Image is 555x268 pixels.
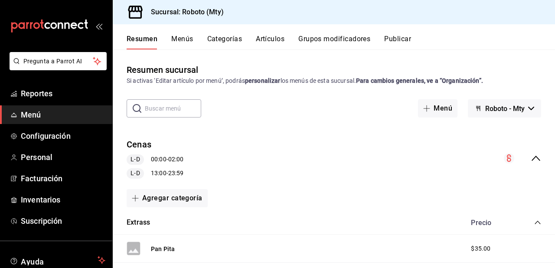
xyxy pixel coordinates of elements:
button: collapse-category-row [534,219,541,226]
span: L-D [127,169,143,178]
input: Buscar menú [145,100,201,117]
button: Grupos modificadores [298,35,370,49]
span: Suscripción [21,215,105,227]
span: L-D [127,155,143,164]
button: Cenas [127,138,151,151]
div: Precio [462,219,518,227]
button: Agregar categoría [127,189,208,207]
span: Configuración [21,130,105,142]
button: Pan Pita [151,245,175,253]
button: Menú [418,99,457,118]
span: Menú [21,109,105,121]
div: Resumen sucursal [127,63,198,76]
button: open_drawer_menu [95,23,102,29]
strong: Para cambios generales, ve a “Organización”. [356,77,483,84]
h3: Sucursal: Roboto (Mty) [144,7,224,17]
span: Facturación [21,173,105,184]
button: Extrass [127,218,150,228]
span: Reportes [21,88,105,99]
span: Inventarios [21,194,105,206]
span: Pregunta a Parrot AI [23,57,93,66]
span: Roboto - Mty [485,105,525,113]
button: Artículos [256,35,284,49]
span: Ayuda [21,255,94,265]
div: Si activas ‘Editar artículo por menú’, podrás los menús de esta sucursal. [127,76,541,85]
div: 13:00 - 23:59 [127,168,183,179]
button: Roboto - Mty [468,99,541,118]
a: Pregunta a Parrot AI [6,63,107,72]
span: $35.00 [471,244,490,253]
strong: personalizar [245,77,281,84]
button: Categorías [207,35,242,49]
div: 00:00 - 02:00 [127,154,183,165]
button: Resumen [127,35,157,49]
button: Menús [171,35,193,49]
div: collapse-menu-row [113,131,555,186]
button: Publicar [384,35,411,49]
button: Pregunta a Parrot AI [10,52,107,70]
div: navigation tabs [127,35,555,49]
span: Personal [21,151,105,163]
